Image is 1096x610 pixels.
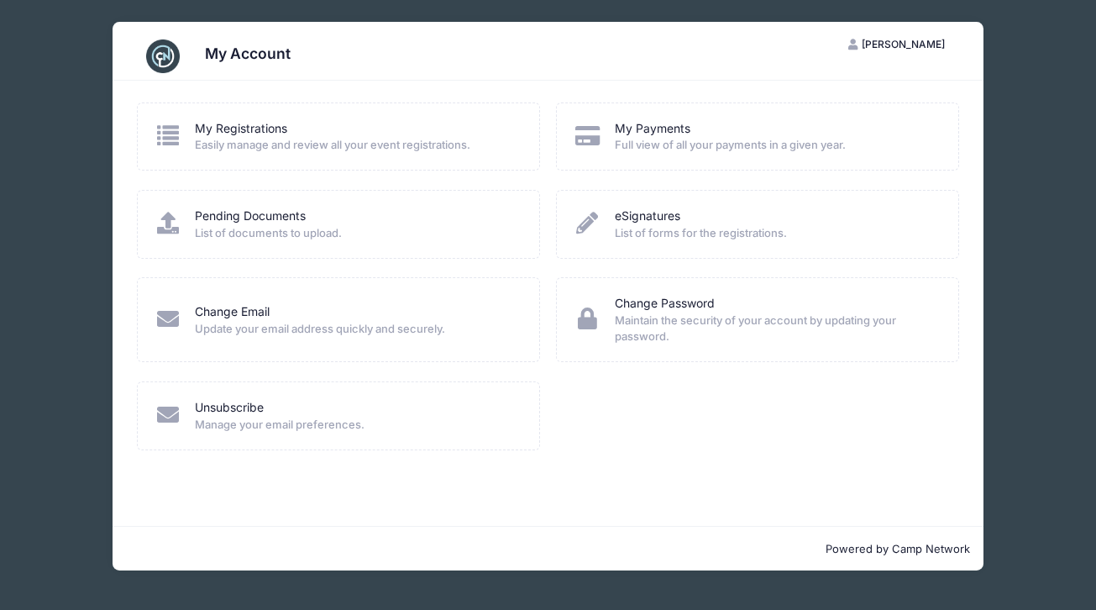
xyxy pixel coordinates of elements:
a: My Payments [615,120,690,138]
a: eSignatures [615,208,680,225]
h3: My Account [205,45,291,62]
a: Pending Documents [195,208,306,225]
span: [PERSON_NAME] [862,38,945,50]
span: Easily manage and review all your event registrations. [195,137,517,154]
a: Unsubscribe [195,399,264,417]
span: Update your email address quickly and securely. [195,321,517,338]
button: [PERSON_NAME] [833,30,959,59]
a: My Registrations [195,120,287,138]
span: Full view of all your payments in a given year. [615,137,937,154]
span: List of forms for the registrations. [615,225,937,242]
span: List of documents to upload. [195,225,517,242]
span: Maintain the security of your account by updating your password. [615,313,937,345]
img: CampNetwork [146,39,180,73]
p: Powered by Camp Network [126,541,970,558]
span: Manage your email preferences. [195,417,517,434]
a: Change Email [195,303,270,321]
a: Change Password [615,295,715,313]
